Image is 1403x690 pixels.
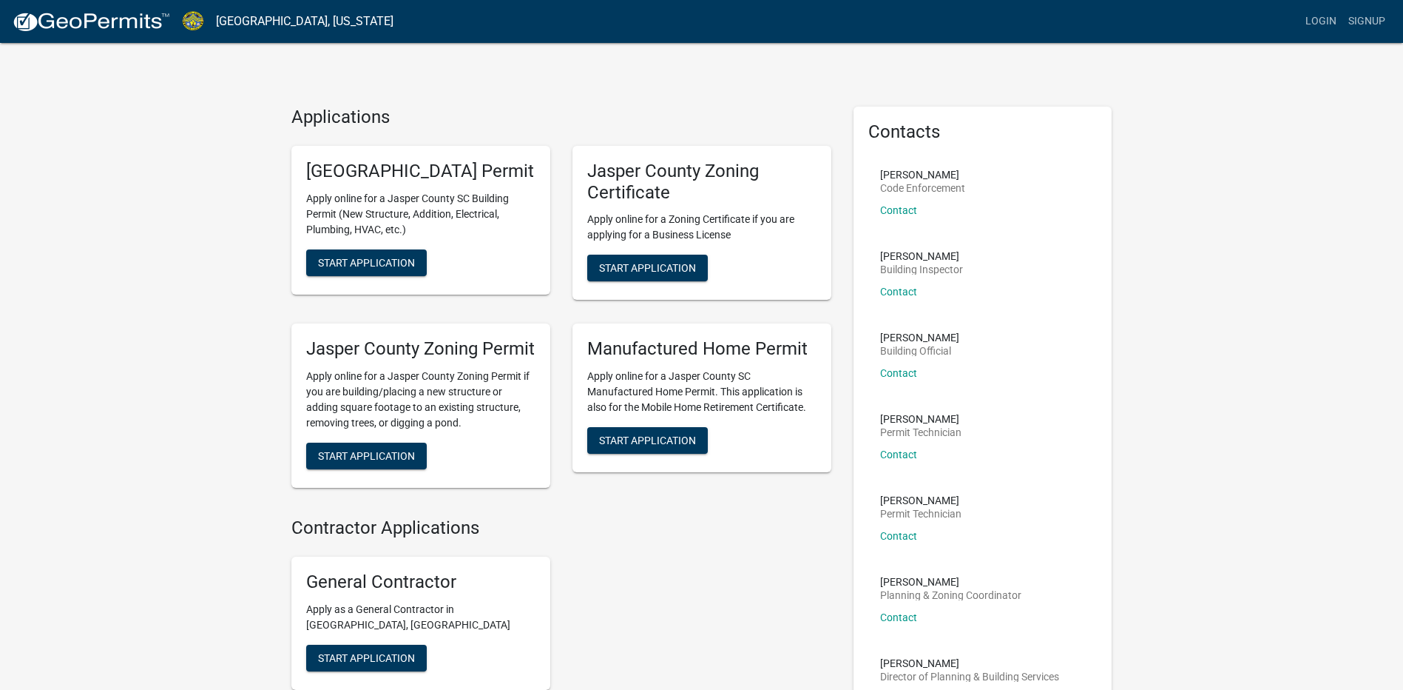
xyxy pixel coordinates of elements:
[306,249,427,276] button: Start Application
[880,612,917,623] a: Contact
[880,509,961,519] p: Permit Technician
[587,369,817,415] p: Apply online for a Jasper County SC Manufactured Home Permit. This application is also for the Mo...
[291,107,831,500] wm-workflow-list-section: Applications
[587,427,708,454] button: Start Application
[587,255,708,281] button: Start Application
[880,530,917,542] a: Contact
[182,11,204,31] img: Jasper County, South Carolina
[291,517,831,539] h4: Contractor Applications
[216,9,393,34] a: [GEOGRAPHIC_DATA], [US_STATE]
[880,577,1021,587] p: [PERSON_NAME]
[318,450,415,462] span: Start Application
[880,495,961,506] p: [PERSON_NAME]
[306,645,427,671] button: Start Application
[880,367,917,379] a: Contact
[880,204,917,216] a: Contact
[587,212,817,243] p: Apply online for a Zoning Certificate if you are applying for a Business License
[306,191,535,238] p: Apply online for a Jasper County SC Building Permit (New Structure, Addition, Electrical, Plumbin...
[880,414,961,424] p: [PERSON_NAME]
[306,602,535,633] p: Apply as a General Contractor in [GEOGRAPHIC_DATA], [GEOGRAPHIC_DATA]
[599,262,696,274] span: Start Application
[880,671,1059,682] p: Director of Planning & Building Services
[1299,7,1342,36] a: Login
[868,121,1098,143] h5: Contacts
[880,183,965,193] p: Code Enforcement
[880,264,963,275] p: Building Inspector
[318,652,415,663] span: Start Application
[306,338,535,360] h5: Jasper County Zoning Permit
[880,346,959,356] p: Building Official
[318,256,415,268] span: Start Application
[880,427,961,438] p: Permit Technician
[306,161,535,182] h5: [GEOGRAPHIC_DATA] Permit
[1342,7,1391,36] a: Signup
[306,572,535,593] h5: General Contractor
[306,369,535,431] p: Apply online for a Jasper County Zoning Permit if you are building/placing a new structure or add...
[306,443,427,469] button: Start Application
[880,332,959,343] p: [PERSON_NAME]
[880,170,965,180] p: [PERSON_NAME]
[880,658,1059,669] p: [PERSON_NAME]
[880,251,963,261] p: [PERSON_NAME]
[587,161,817,204] h5: Jasper County Zoning Certificate
[599,435,696,446] span: Start Application
[880,286,917,298] a: Contact
[587,338,817,360] h5: Manufactured Home Permit
[291,107,831,128] h4: Applications
[880,590,1021,600] p: Planning & Zoning Coordinator
[880,449,917,460] a: Contact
